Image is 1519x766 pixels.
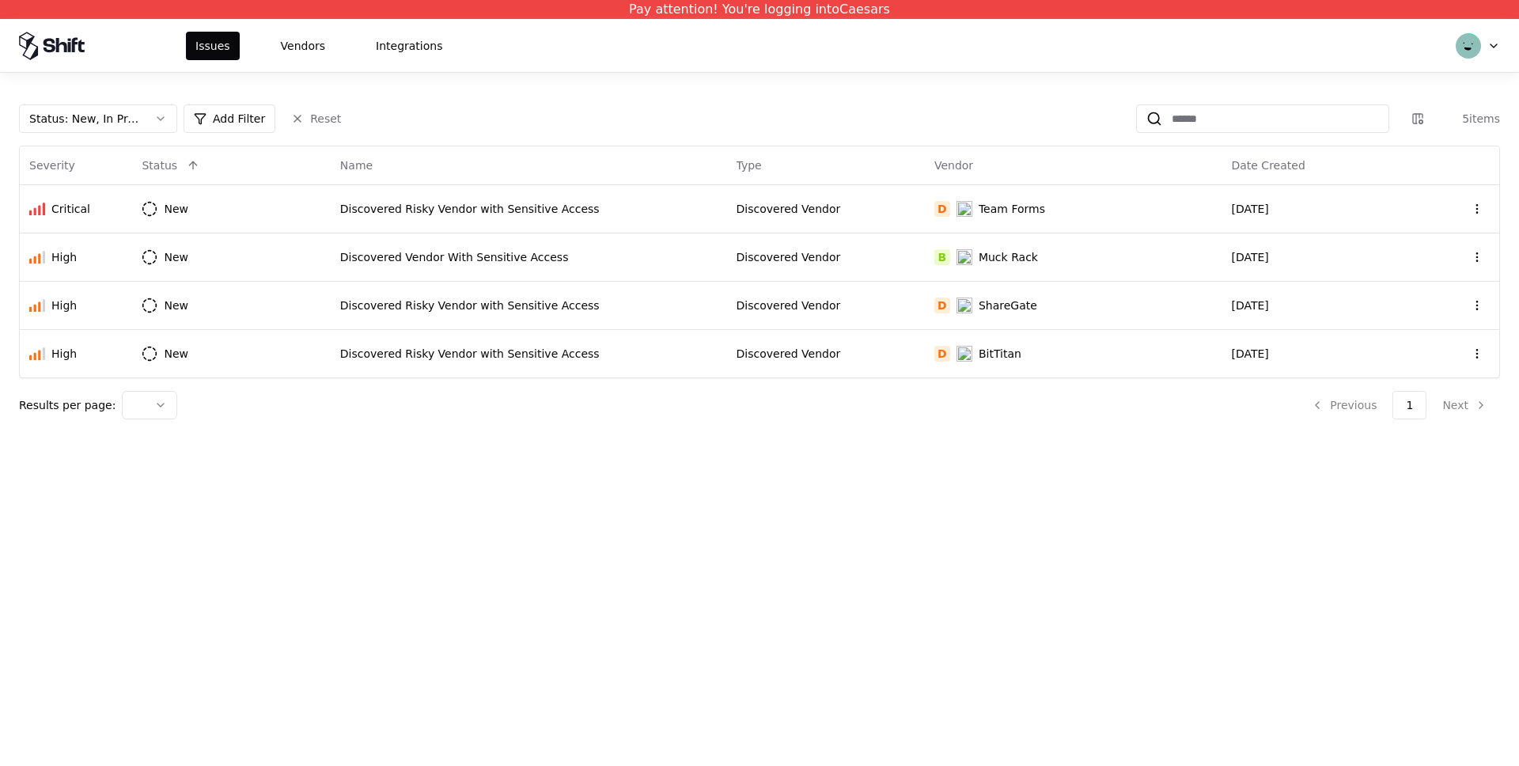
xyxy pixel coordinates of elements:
div: New [164,249,188,265]
div: Vendor [934,157,973,173]
div: [DATE] [1231,346,1410,362]
div: High [51,298,77,313]
div: Team Forms [979,201,1045,217]
div: Severity [29,157,75,173]
button: New [142,339,217,368]
div: Name [340,157,373,173]
button: New [142,243,217,271]
button: Integrations [366,32,452,60]
div: New [164,201,188,217]
div: New [164,346,188,362]
button: New [142,291,217,320]
div: Discovered Risky Vendor with Sensitive Access [340,201,718,217]
div: High [51,346,77,362]
div: 5 items [1437,111,1500,127]
div: Discovered Vendor With Sensitive Access [340,249,718,265]
div: Discovered Vendor [737,298,915,313]
button: Reset [282,104,350,133]
button: Issues [186,32,240,60]
img: Team Forms [956,201,972,217]
div: B [934,249,950,265]
img: BitTitan [956,346,972,362]
button: 1 [1392,391,1426,419]
div: D [934,298,950,313]
div: Muck Rack [979,249,1038,265]
div: Status : New, In Progress [29,111,142,127]
div: Discovered Vendor [737,201,915,217]
div: Type [737,157,762,173]
button: Add Filter [184,104,275,133]
div: D [934,201,950,217]
div: [DATE] [1231,201,1410,217]
img: ShareGate [956,298,972,313]
div: D [934,346,950,362]
div: Critical [51,201,90,217]
div: ShareGate [979,298,1037,313]
img: Muck Rack [956,249,972,265]
div: Discovered Vendor [737,249,915,265]
button: Vendors [271,32,335,60]
div: [DATE] [1231,298,1410,313]
div: Discovered Vendor [737,346,915,362]
div: High [51,249,77,265]
div: Status [142,157,177,173]
div: Discovered Risky Vendor with Sensitive Access [340,298,718,313]
div: New [164,298,188,313]
button: New [142,195,217,223]
p: Results per page: [19,397,116,413]
div: BitTitan [979,346,1021,362]
div: Date Created [1231,157,1305,173]
nav: pagination [1298,391,1500,419]
div: [DATE] [1231,249,1410,265]
div: Discovered Risky Vendor with Sensitive Access [340,346,718,362]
